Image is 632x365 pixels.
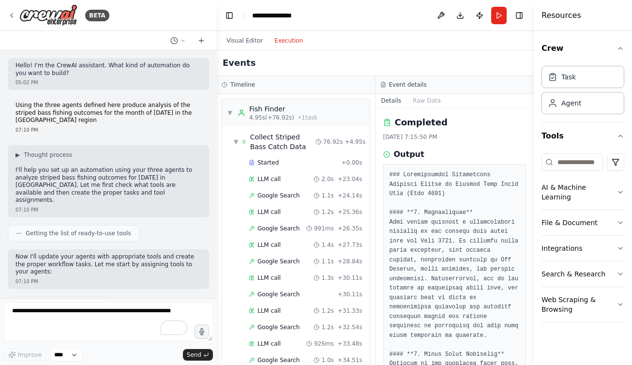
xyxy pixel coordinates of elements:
span: + 24.14s [338,192,362,199]
span: ▼ [234,138,238,146]
h3: Output [394,149,424,160]
span: Started [257,159,279,167]
span: 1.1s [321,258,333,265]
span: LLM call [257,307,281,315]
span: Google Search [257,225,300,232]
div: Crew [542,62,624,122]
img: Logo [19,4,77,26]
span: 1.0s [321,356,333,364]
span: 1.2s [321,208,333,216]
span: + 4.95s [345,138,365,146]
button: Send [183,349,213,361]
nav: breadcrumb [252,11,292,20]
button: ▶Thought process [15,151,72,159]
h4: Resources [542,10,581,21]
span: 2.0s [321,175,333,183]
span: LLM call [257,274,281,282]
span: 1.2s [321,307,333,315]
span: + 26.35s [338,225,362,232]
button: Visual Editor [221,35,269,46]
div: 07:10 PM [15,278,201,285]
span: + 30.11s [338,290,362,298]
span: + 33.48s [338,340,362,348]
span: 1.3s [321,274,333,282]
span: 4.95s (+76.92s) [249,114,294,122]
span: LLM call [257,208,281,216]
button: Click to speak your automation idea [195,324,209,339]
button: Details [376,94,407,107]
div: BETA [85,10,109,21]
div: [DATE] 7:15:50 PM [383,133,527,141]
span: Send [187,351,201,359]
button: Improve [4,349,46,361]
p: I'll help you set up an automation using your three agents to analyze striped bass fishing outcom... [15,167,201,204]
span: 1.1s [321,192,333,199]
button: Hide left sidebar [223,9,236,22]
span: LLM call [257,340,281,348]
button: Integrations [542,236,624,261]
span: Google Search [257,258,300,265]
span: Google Search [257,323,300,331]
span: + 28.84s [338,258,362,265]
span: + 0.00s [341,159,362,167]
span: + 34.51s [338,356,362,364]
span: Improve [18,351,42,359]
div: 05:02 PM [15,79,201,86]
div: 07:10 PM [15,206,201,213]
span: 1.4s [321,241,333,249]
button: File & Document [542,210,624,235]
button: Start a new chat [194,35,209,46]
span: Google Search [257,192,300,199]
h2: Events [223,56,256,70]
p: Hello! I'm the CrewAI assistant. What kind of automation do you want to build? [15,62,201,77]
span: 991ms [314,225,334,232]
textarea: To enrich screen reader interactions, please activate Accessibility in Grammarly extension settings [4,303,213,341]
span: + 23.04s [338,175,362,183]
span: + 27.73s [338,241,362,249]
button: Execution [269,35,309,46]
button: Switch to previous chat [166,35,190,46]
span: Getting the list of ready-to-use tools [26,229,131,237]
button: Hide right sidebar [512,9,526,22]
span: ▶ [15,151,20,159]
div: Task [561,72,576,82]
span: Thought process [24,151,72,159]
button: AI & Machine Learning [542,175,624,210]
span: • 1 task [298,114,317,122]
button: Search & Research [542,261,624,287]
span: + 31.33s [338,307,362,315]
p: Using the three agents defined here produce analysis of the striped bass fishing outcomes for the... [15,102,201,124]
h3: Timeline [230,81,255,89]
span: Google Search [257,290,300,298]
h2: Completed [395,116,448,129]
button: Raw Data [407,94,447,107]
span: 76.92s [323,138,343,146]
span: LLM call [257,241,281,249]
span: ▼ [227,109,233,117]
span: + 25.36s [338,208,362,216]
div: 07:10 PM [15,126,201,134]
span: + 32.54s [338,323,362,331]
h3: Event details [389,81,427,89]
button: Web Scraping & Browsing [542,287,624,322]
div: Tools [542,150,624,330]
span: + 30.11s [338,274,362,282]
button: Tools [542,122,624,150]
span: Google Search [257,356,300,364]
div: Fish Finder [249,104,317,114]
span: 926ms [314,340,334,348]
span: LLM call [257,175,281,183]
div: Agent [561,98,581,108]
span: 1.2s [321,323,333,331]
div: Collect Striped Bass Catch Data [250,132,316,152]
p: Now I'll update your agents with appropriate tools and create the proper workflow tasks. Let me s... [15,253,201,276]
button: Crew [542,35,624,62]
